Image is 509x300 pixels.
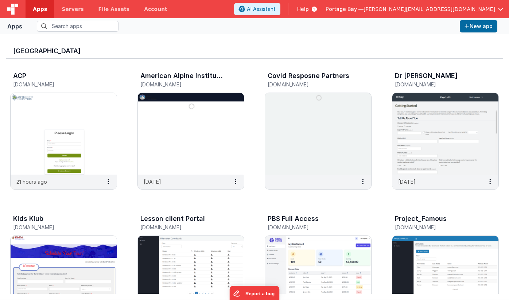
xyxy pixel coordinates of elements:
h3: Dr [PERSON_NAME] [395,72,458,79]
p: [DATE] [398,178,416,186]
span: File Assets [98,5,130,13]
span: AI Assistant [247,5,276,13]
h5: [DOMAIN_NAME] [395,82,481,87]
h3: Lesson client Portal [140,215,205,222]
button: AI Assistant [234,3,280,15]
h3: Covid Resposne Partners [268,72,349,79]
h5: [DOMAIN_NAME] [140,82,226,87]
span: Servers [62,5,83,13]
input: Search apps [37,21,118,32]
span: Portage Bay — [326,5,364,13]
h5: [DOMAIN_NAME] [268,82,353,87]
h5: [DOMAIN_NAME] [395,225,481,230]
h3: [GEOGRAPHIC_DATA] [13,47,496,55]
span: Help [297,5,309,13]
p: 21 hours ago [16,178,47,186]
h3: PBS Full Access [268,215,319,222]
h5: [DOMAIN_NAME] [140,225,226,230]
h3: Kids Klub [13,215,43,222]
h3: ACP [13,72,26,79]
h3: Project_Famous [395,215,447,222]
button: New app [460,20,497,32]
p: [DATE] [144,178,161,186]
button: Portage Bay — [PERSON_NAME][EMAIL_ADDRESS][DOMAIN_NAME] [326,5,503,13]
h5: [DOMAIN_NAME] [13,225,99,230]
span: Apps [33,5,47,13]
h5: [DOMAIN_NAME] [268,225,353,230]
div: Apps [7,22,22,31]
span: [PERSON_NAME][EMAIL_ADDRESS][DOMAIN_NAME] [364,5,495,13]
h3: American Alpine Institute - Registration Web App [140,72,224,79]
h5: [DOMAIN_NAME] [13,82,99,87]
